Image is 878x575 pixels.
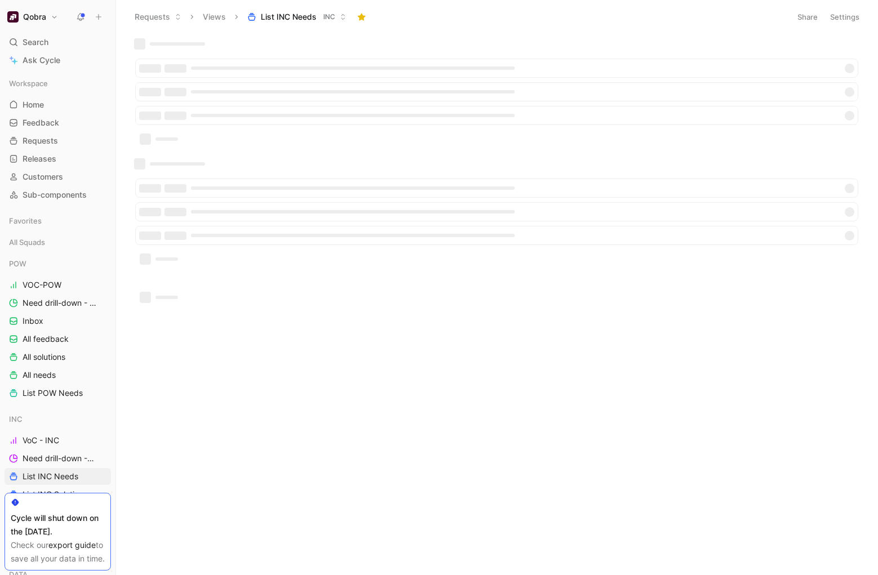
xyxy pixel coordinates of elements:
div: All Squads [5,234,111,251]
a: List INC Needs [5,468,111,485]
span: VoC - INC [23,435,59,446]
a: Need drill-down - POW [5,295,111,311]
a: VoC - INC [5,432,111,449]
span: Home [23,99,44,110]
span: Ask Cycle [23,54,60,67]
span: Search [23,35,48,49]
span: Requests [23,135,58,146]
span: Need drill-down - INC [23,453,96,464]
a: List POW Needs [5,385,111,402]
span: Customers [23,171,63,182]
a: Releases [5,150,111,167]
span: All needs [23,369,56,381]
a: List INC Solutions [5,486,111,503]
div: POWVOC-POWNeed drill-down - POWInboxAll feedbackAll solutionsAll needsList POW Needs [5,255,111,402]
div: All Squads [5,234,111,254]
a: All feedback [5,331,111,347]
a: Customers [5,168,111,185]
span: POW [9,258,26,269]
span: INC [9,413,23,425]
button: Views [198,8,231,25]
span: VOC-POW [23,279,61,291]
div: Favorites [5,212,111,229]
button: Requests [130,8,186,25]
a: export guide [48,540,96,550]
img: Qobra [7,11,19,23]
span: All Squads [9,237,45,248]
div: Workspace [5,75,111,92]
span: INC [323,11,335,23]
div: Cycle will shut down on the [DATE]. [11,511,105,538]
span: List INC Solutions [23,489,83,500]
a: Ask Cycle [5,52,111,69]
a: All solutions [5,349,111,365]
span: Favorites [9,215,42,226]
span: All feedback [23,333,69,345]
span: Inbox [23,315,43,327]
span: Need drill-down - POW [23,297,97,309]
a: Home [5,96,111,113]
a: Requests [5,132,111,149]
span: List INC Needs [261,11,317,23]
span: Feedback [23,117,59,128]
h1: Qobra [23,12,46,22]
button: List INC NeedsINC [242,8,351,25]
span: List POW Needs [23,387,83,399]
button: Settings [825,9,864,25]
div: INC [5,411,111,427]
a: All needs [5,367,111,384]
a: VOC-POW [5,277,111,293]
div: INCVoC - INCNeed drill-down - INCList INC NeedsList INC SolutionsInboxAll feedbackAll needs [5,411,111,557]
div: POW [5,255,111,272]
button: Share [792,9,823,25]
a: Need drill-down - INC [5,450,111,467]
span: All solutions [23,351,65,363]
a: Feedback [5,114,111,131]
button: QobraQobra [5,9,61,25]
span: List INC Needs [23,471,78,482]
a: Sub-components [5,186,111,203]
div: Search [5,34,111,51]
span: Workspace [9,78,48,89]
span: Releases [23,153,56,164]
span: Sub-components [23,189,87,200]
a: Inbox [5,313,111,329]
div: Check our to save all your data in time. [11,538,105,565]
